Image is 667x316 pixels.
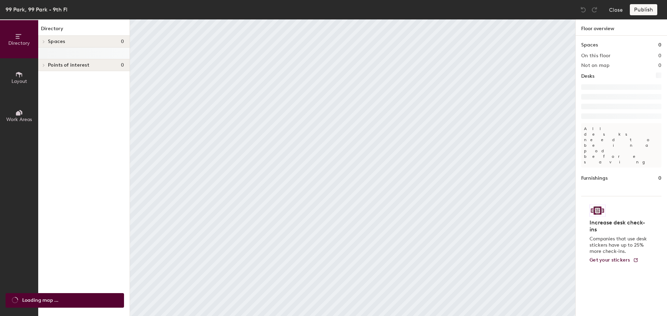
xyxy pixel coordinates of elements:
[581,174,608,182] h1: Furnishings
[121,62,124,68] span: 0
[658,41,661,49] h1: 0
[590,219,649,233] h4: Increase desk check-ins
[581,41,598,49] h1: Spaces
[609,4,623,15] button: Close
[591,6,598,13] img: Redo
[580,6,587,13] img: Undo
[8,40,30,46] span: Directory
[48,39,65,44] span: Spaces
[6,5,67,14] div: 99 Park, 99 Park - 9th Fl
[581,72,594,80] h1: Desks
[590,257,639,263] a: Get your stickers
[581,123,661,168] p: All desks need to be in a pod before saving
[121,39,124,44] span: 0
[581,63,609,68] h2: Not on map
[658,63,661,68] h2: 0
[38,25,130,36] h1: Directory
[48,62,89,68] span: Points of interest
[6,117,32,122] span: Work Areas
[590,205,606,216] img: Sticker logo
[590,257,630,263] span: Get your stickers
[658,53,661,59] h2: 0
[11,78,27,84] span: Layout
[581,53,611,59] h2: On this floor
[590,236,649,255] p: Companies that use desk stickers have up to 25% more check-ins.
[576,19,667,36] h1: Floor overview
[130,19,575,316] canvas: Map
[22,297,58,304] span: Loading map ...
[658,174,661,182] h1: 0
